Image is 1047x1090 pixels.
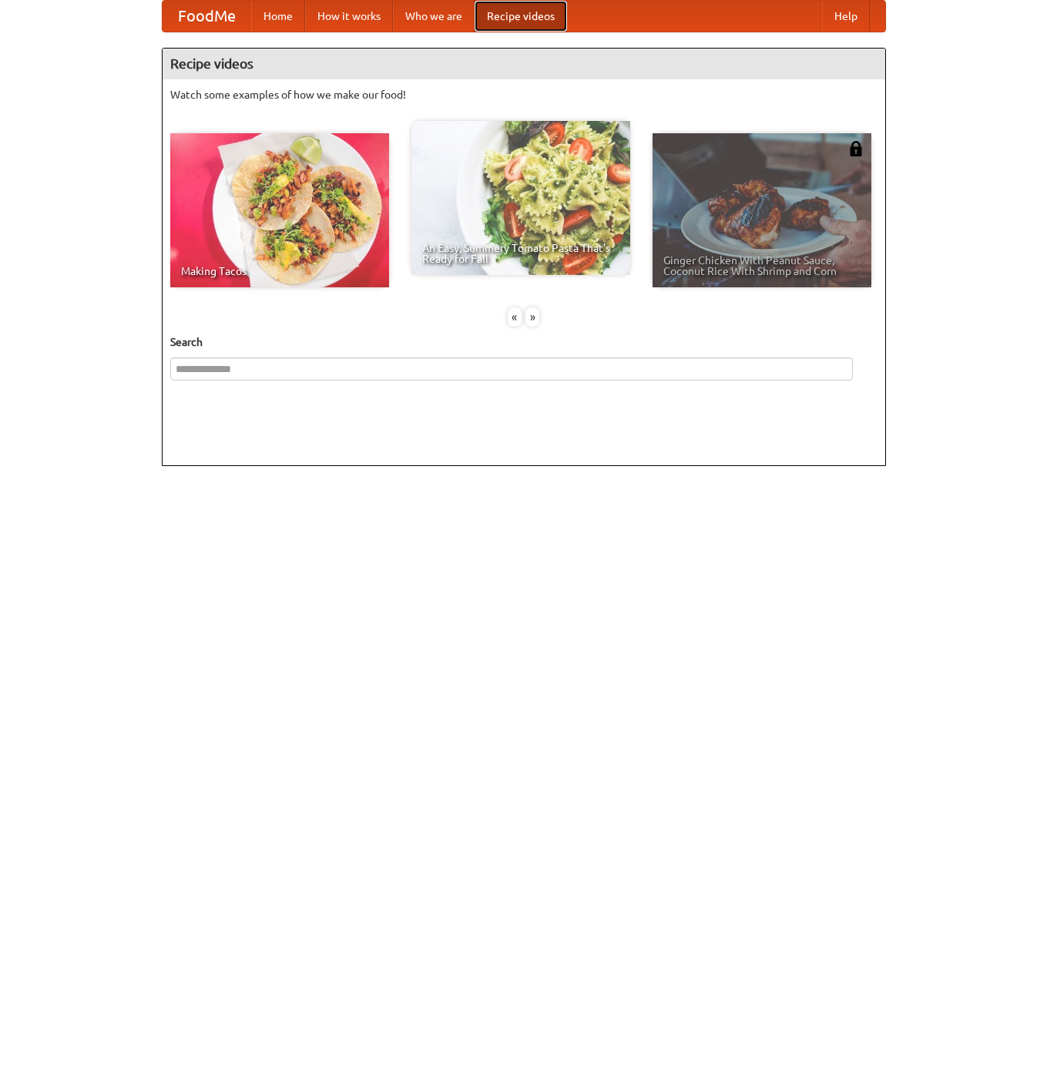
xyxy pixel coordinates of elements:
a: Help [822,1,870,32]
p: Watch some examples of how we make our food! [170,87,878,102]
a: Making Tacos [170,133,389,287]
div: » [525,307,539,327]
a: Who we are [393,1,475,32]
a: Home [251,1,305,32]
a: Recipe videos [475,1,567,32]
h4: Recipe videos [163,49,885,79]
a: An Easy, Summery Tomato Pasta That's Ready for Fall [411,121,630,275]
a: FoodMe [163,1,251,32]
a: How it works [305,1,393,32]
span: An Easy, Summery Tomato Pasta That's Ready for Fall [422,243,619,264]
img: 483408.png [848,141,864,156]
span: Making Tacos [181,266,378,277]
h5: Search [170,334,878,350]
div: « [508,307,522,327]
